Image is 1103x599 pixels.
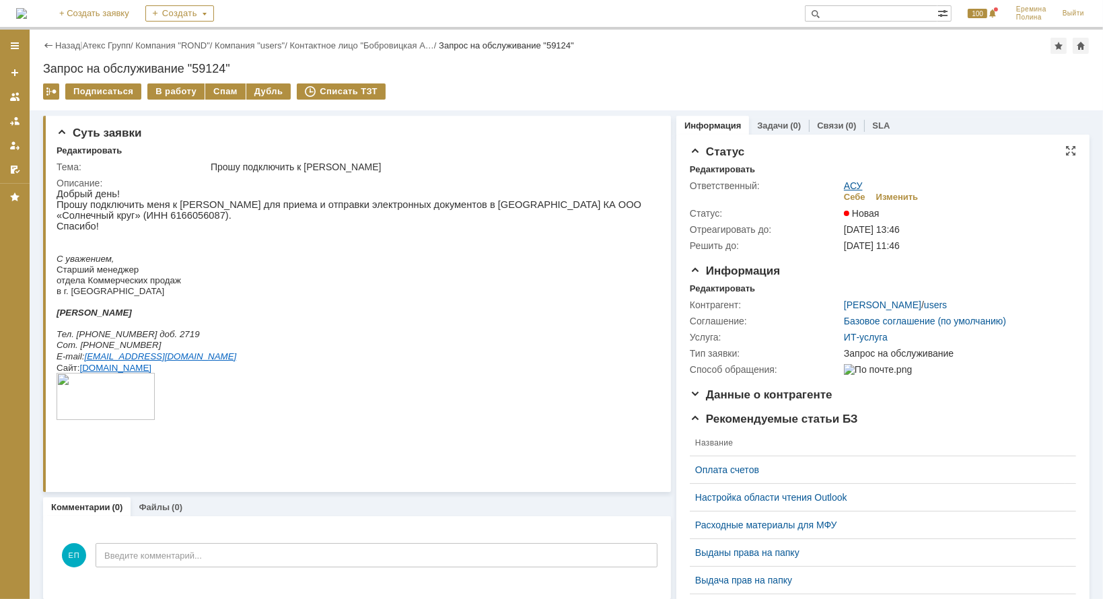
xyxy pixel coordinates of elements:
span: Расширенный поиск [937,6,951,19]
div: / [215,40,289,50]
div: Изменить [876,192,919,203]
div: Работа с массовостью [43,83,59,100]
span: Статус [690,145,744,158]
span: Еремина [1016,5,1046,13]
div: (0) [112,502,123,512]
th: Название [690,430,1065,456]
div: На всю страницу [1065,145,1076,156]
a: Базовое соглашение (по умолчанию) [844,316,1006,326]
a: Расходные материалы для МФУ [695,520,1060,530]
a: Перейти на домашнюю страницу [16,8,27,19]
img: По почте.png [844,364,912,375]
a: Назад [55,40,80,50]
div: Тип заявки: [690,348,841,359]
div: Создать [145,5,214,22]
div: Тема: [57,162,208,172]
span: Данные о контрагенте [690,388,832,401]
a: Задачи [757,120,788,131]
div: Статус: [690,208,841,219]
span: Суть заявки [57,127,141,139]
div: Услуга: [690,332,841,343]
div: Соглашение: [690,316,841,326]
div: / [135,40,215,50]
div: Сделать домашней страницей [1073,38,1089,54]
a: Комментарии [51,502,110,512]
div: Прошу подключить к [PERSON_NAME] [211,162,651,172]
div: Контрагент: [690,299,841,310]
a: Информация [684,120,741,131]
a: Связи [817,120,843,131]
a: Выданы права на папку [695,547,1060,558]
div: Добавить в избранное [1051,38,1067,54]
span: Новая [844,208,880,219]
span: ЕП [62,543,86,567]
a: Настройка области чтения Outlook [695,492,1060,503]
a: Заявки на командах [4,86,26,108]
a: [EMAIL_ADDRESS][DOMAIN_NAME] [28,163,180,173]
a: АСУ [844,180,863,191]
a: Файлы [139,502,170,512]
div: Отреагировать до: [690,224,841,235]
div: Себе [844,192,865,203]
a: SLA [872,120,890,131]
div: Редактировать [57,145,122,156]
a: Мои согласования [4,159,26,180]
a: [PERSON_NAME] [844,299,921,310]
span: Информация [690,265,780,277]
div: Редактировать [690,164,755,175]
div: Редактировать [690,283,755,294]
a: Контактное лицо "Бобровицкая А… [289,40,433,50]
a: Компания "ROND" [135,40,210,50]
span: Рекомендуемые статьи БЗ [690,413,858,425]
div: Ответственный: [690,180,841,191]
a: users [924,299,947,310]
div: Запрос на обслуживание "59124" [439,40,574,50]
div: (0) [172,502,182,512]
div: / [844,299,947,310]
span: 100 [968,9,987,18]
div: Запрос на обслуживание "59124" [43,62,1090,75]
a: Создать заявку [4,62,26,83]
a: Компания "users" [215,40,285,50]
div: Описание: [57,178,654,188]
span: Полина [1016,13,1046,22]
a: [DOMAIN_NAME] [23,174,95,184]
div: / [289,40,439,50]
a: ИТ-услуга [844,332,888,343]
div: / [83,40,136,50]
span: [DATE] 11:46 [844,240,900,251]
div: (0) [846,120,857,131]
a: Оплата счетов [695,464,1060,475]
div: | [80,40,82,50]
div: Решить до: [690,240,841,251]
span: [DATE] 13:46 [844,224,900,235]
a: Мои заявки [4,135,26,156]
div: Запрос на обслуживание [844,348,1069,359]
a: Заявки в моей ответственности [4,110,26,132]
div: Способ обращения: [690,364,841,375]
div: (0) [790,120,801,131]
img: logo [16,8,27,19]
a: Выдача прав на папку [695,575,1060,586]
a: Атекс Групп [83,40,131,50]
